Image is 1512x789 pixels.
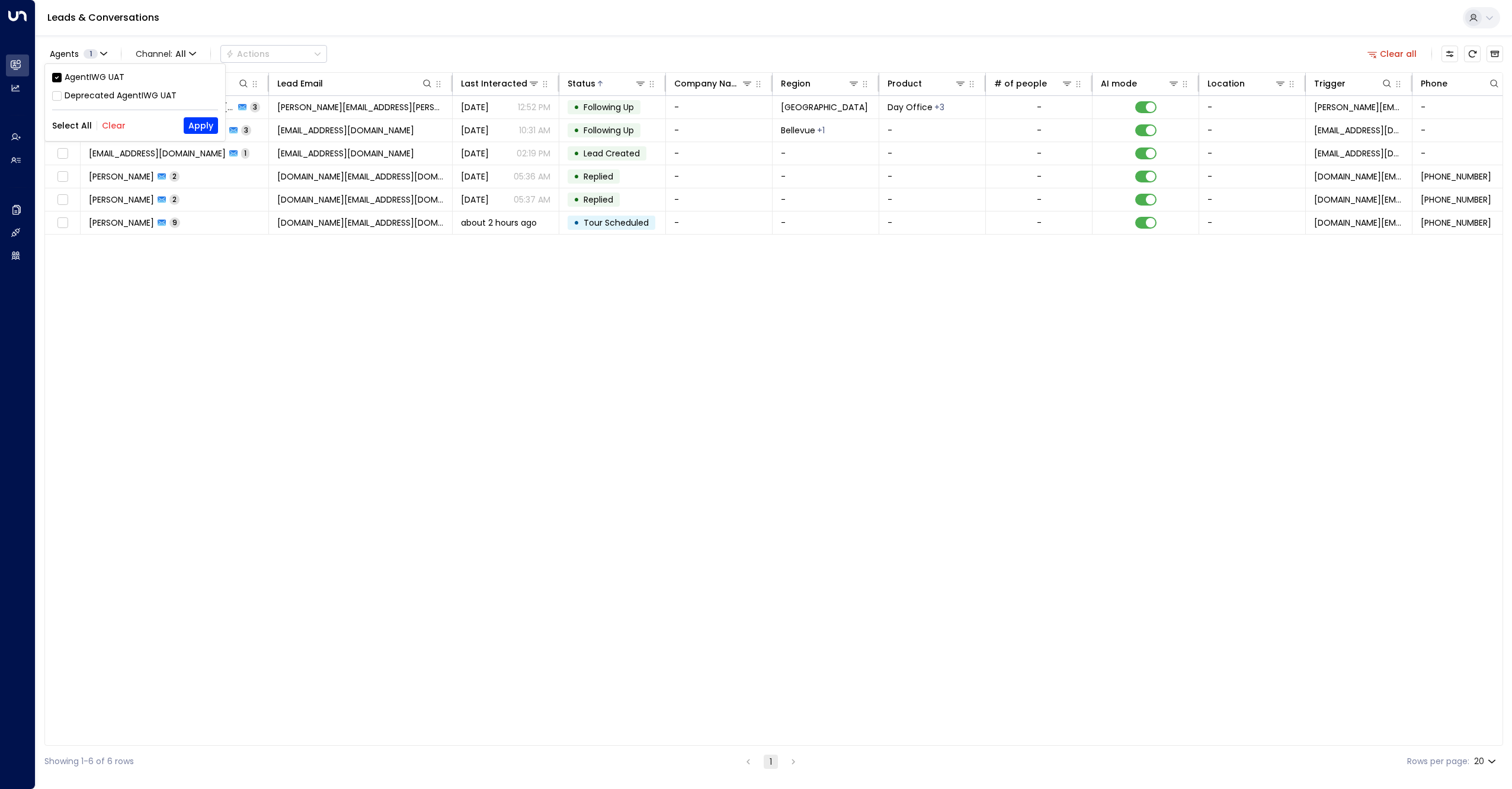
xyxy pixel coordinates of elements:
div: Deprecated AgentIWG UAT [65,89,177,102]
button: Apply [184,117,218,134]
div: Deprecated AgentIWG UAT [52,89,218,102]
button: Clear [102,121,126,130]
div: AgentIWG UAT [65,71,124,84]
button: Select All [52,121,92,130]
div: AgentIWG UAT [52,71,218,84]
